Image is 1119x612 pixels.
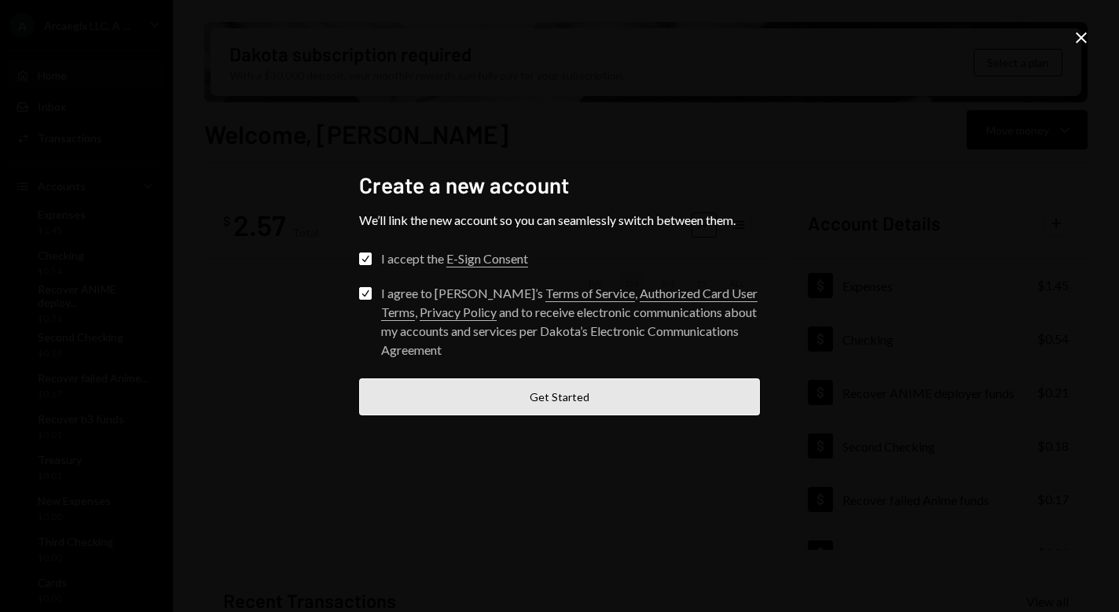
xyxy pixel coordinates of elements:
a: Terms of Service [545,286,635,302]
div: I accept the [381,249,528,268]
a: Privacy Policy [420,304,497,321]
div: We’ll link the new account so you can seamlessly switch between them. [359,212,760,227]
button: I agree to [PERSON_NAME]’s Terms of Service, Authorized Card User Terms, Privacy Policy and to re... [359,287,372,300]
button: I accept the E-Sign Consent [359,253,372,265]
a: E-Sign Consent [446,251,528,267]
button: Get Started [359,378,760,415]
div: I agree to [PERSON_NAME]’s , , and to receive electronic communications about my accounts and ser... [381,284,760,359]
h2: Create a new account [359,170,760,201]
